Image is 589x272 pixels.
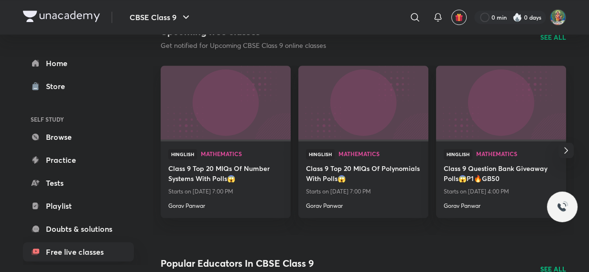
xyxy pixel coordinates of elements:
[23,77,134,96] a: Store
[23,111,134,127] h6: SELF STUDY
[338,151,421,157] span: Mathematics
[306,198,421,210] a: Gorav Panwar
[455,13,463,22] img: avatar
[23,150,134,170] a: Practice
[168,185,283,198] p: Starts on [DATE] 7:00 PM
[513,12,522,22] img: streak
[201,151,283,158] a: Mathematics
[168,149,197,159] span: Hinglish
[23,11,100,22] img: Company Logo
[444,198,558,210] a: Gorav Panwar
[444,185,558,198] p: Starts on [DATE] 4:00 PM
[540,32,566,42] a: SEE ALL
[23,242,134,261] a: Free live classes
[23,127,134,147] a: Browse
[23,173,134,193] a: Tests
[306,185,421,198] p: Starts on [DATE] 7:00 PM
[444,149,472,159] span: Hinglish
[306,149,335,159] span: Hinglish
[476,151,558,158] a: Mathematics
[46,80,71,92] div: Store
[556,201,568,213] img: ttu
[124,8,197,27] button: CBSE Class 9
[201,151,283,157] span: Mathematics
[476,151,558,157] span: Mathematics
[306,163,421,185] a: Class 9 Top 20 MIQs Of Polynomials With Polls😱
[338,151,421,158] a: Mathematics
[23,54,134,73] a: Home
[161,256,336,271] h3: Popular educators in CBSE Class 9
[444,163,558,185] a: Class 9 Question Bank Giveaway Polls😱P1🔥GB50
[168,163,283,185] a: Class 9 Top 20 MIQs Of Number Systems With Polls😱
[168,198,283,210] a: Gorav Panwar
[23,219,134,238] a: Doubts & solutions
[451,10,467,25] button: avatar
[23,11,100,24] a: Company Logo
[23,196,134,215] a: Playlist
[161,41,326,50] p: Get notified for Upcoming CBSE Class 9 online classes
[550,9,566,25] img: Dinesh Kumar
